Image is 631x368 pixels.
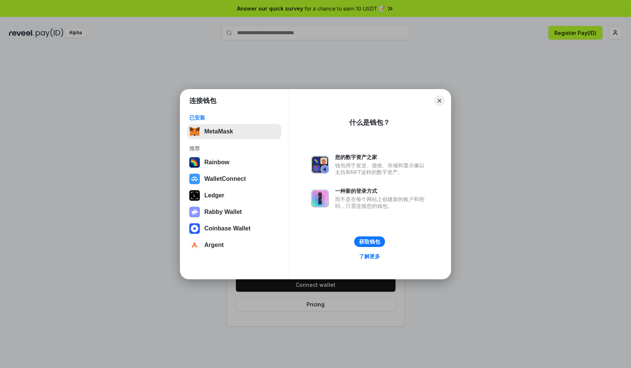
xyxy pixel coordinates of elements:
[355,251,385,261] a: 了解更多
[187,238,281,253] button: Argent
[204,176,246,182] div: WalletConnect
[335,154,428,161] div: 您的数字资产之家
[204,159,229,166] div: Rainbow
[189,223,200,234] img: svg+xml,%3Csvg%20width%3D%2228%22%20height%3D%2228%22%20viewBox%3D%220%200%2028%2028%22%20fill%3D...
[311,156,329,174] img: svg+xml,%3Csvg%20xmlns%3D%22http%3A%2F%2Fwww.w3.org%2F2000%2Fsvg%22%20fill%3D%22none%22%20viewBox...
[189,174,200,184] img: svg+xml,%3Csvg%20width%3D%2228%22%20height%3D%2228%22%20viewBox%3D%220%200%2028%2028%22%20fill%3D...
[349,118,390,127] div: 什么是钱包？
[187,155,281,170] button: Rainbow
[204,225,251,232] div: Coinbase Wallet
[335,162,428,176] div: 钱包用于发送、接收、存储和显示像以太坊和NFT这样的数字资产。
[189,96,216,105] h1: 连接钱包
[187,188,281,203] button: Ledger
[189,190,200,201] img: svg+xml,%3Csvg%20xmlns%3D%22http%3A%2F%2Fwww.w3.org%2F2000%2Fsvg%22%20width%3D%2228%22%20height%3...
[187,221,281,236] button: Coinbase Wallet
[204,242,224,248] div: Argent
[189,114,279,121] div: 已安装
[359,238,380,245] div: 获取钱包
[354,236,385,247] button: 获取钱包
[189,126,200,137] img: svg+xml,%3Csvg%20fill%3D%22none%22%20height%3D%2233%22%20viewBox%3D%220%200%2035%2033%22%20width%...
[204,209,242,215] div: Rabby Wallet
[335,188,428,194] div: 一种新的登录方式
[204,128,233,135] div: MetaMask
[189,145,279,152] div: 推荐
[189,207,200,217] img: svg+xml,%3Csvg%20xmlns%3D%22http%3A%2F%2Fwww.w3.org%2F2000%2Fsvg%22%20fill%3D%22none%22%20viewBox...
[189,240,200,250] img: svg+xml,%3Csvg%20width%3D%2228%22%20height%3D%2228%22%20viewBox%3D%220%200%2028%2028%22%20fill%3D...
[434,95,445,106] button: Close
[311,189,329,207] img: svg+xml,%3Csvg%20xmlns%3D%22http%3A%2F%2Fwww.w3.org%2F2000%2Fsvg%22%20fill%3D%22none%22%20viewBox...
[335,196,428,209] div: 而不是在每个网站上创建新的账户和密码，只需连接您的钱包。
[204,192,224,199] div: Ledger
[359,253,380,260] div: 了解更多
[189,157,200,168] img: svg+xml,%3Csvg%20width%3D%22120%22%20height%3D%22120%22%20viewBox%3D%220%200%20120%20120%22%20fil...
[187,171,281,186] button: WalletConnect
[187,204,281,220] button: Rabby Wallet
[187,124,281,139] button: MetaMask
